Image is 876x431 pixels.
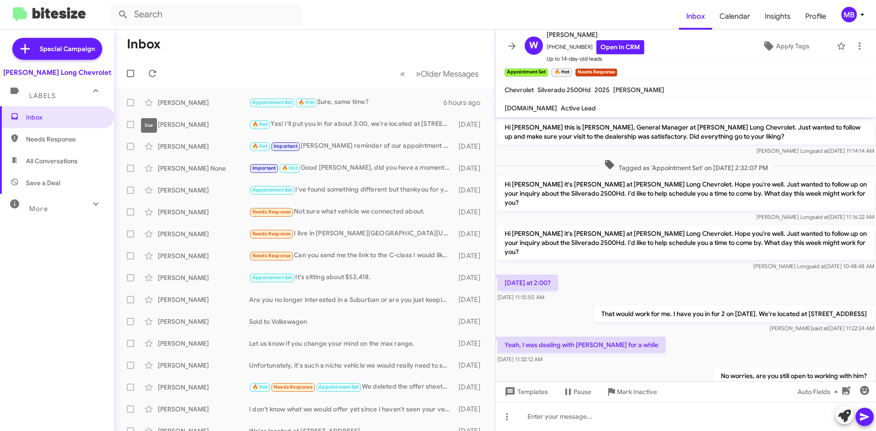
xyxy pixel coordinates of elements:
div: [DATE] [454,186,488,195]
span: Appointment Set [318,384,359,390]
div: I've found something different but thankyou for your help! [249,185,454,195]
div: [PERSON_NAME] [158,273,249,282]
span: Needs Response [252,209,291,215]
div: [DATE] [454,405,488,414]
a: Open in CRM [596,40,644,54]
div: Not sure what vehicle we connected about. [249,207,454,217]
span: 🔥 Hot [252,121,268,127]
span: said at [809,263,825,270]
span: 2025 [594,86,610,94]
div: We deleted the offer sheets, my husband told [PERSON_NAME] what it would take for is to purchase ... [249,382,454,392]
nav: Page navigation example [395,64,484,83]
small: 🔥 Hot [552,68,571,77]
div: [DATE] [454,208,488,217]
span: [DATE] 11:15:50 AM [497,294,544,301]
div: [PERSON_NAME] None [158,164,249,173]
span: said at [812,325,828,332]
span: More [29,205,48,213]
div: [DATE] [454,295,488,304]
span: Save a Deal [26,178,60,187]
span: said at [813,147,829,154]
span: [PERSON_NAME] [DATE] 11:22:24 AM [770,325,874,332]
div: [PERSON_NAME] [158,229,249,239]
span: Older Messages [421,69,479,79]
div: [PERSON_NAME] [158,339,249,348]
span: Chevrolet [505,86,534,94]
div: Can you send me the link to the C-class I would like to get in soon and talk about purchasing thi... [249,250,454,261]
span: [DATE] 11:32:12 AM [497,356,542,363]
div: Yes! I'll put you in for about 3:00, we're located at [STREET_ADDRESS] [249,119,454,130]
span: 🔥 Hot [298,99,314,105]
span: All Conversations [26,156,78,166]
span: Auto Fields [798,384,841,400]
span: » [416,68,421,79]
p: No worries, are you still open to working with him? [714,368,874,384]
input: Search [110,4,302,26]
div: [DATE] [454,251,488,260]
div: Star [141,118,157,133]
p: Hi [PERSON_NAME] it's [PERSON_NAME] at [PERSON_NAME] Long Chevrolet. Hope you're well. Just wante... [497,225,874,260]
span: Important [274,143,297,149]
div: It's sitting about $52,418. [249,272,454,283]
span: W [529,38,538,53]
div: [PERSON_NAME] [158,142,249,151]
span: [DOMAIN_NAME] [505,104,557,112]
span: Appointment Set [252,275,292,280]
span: Templates [503,384,548,400]
small: Appointment Set [505,68,548,77]
span: [PERSON_NAME] Long [DATE] 11:16:22 AM [756,213,874,220]
div: Are you no longer interested in a Suburban or are you just keeping your Jeep? [249,295,454,304]
span: Apply Tags [776,38,809,54]
span: Appointment Set [252,99,292,105]
div: Let us know if you change your mind on the max range. [249,339,454,348]
p: Yeah, I was dealing with [PERSON_NAME] for a while [497,337,666,353]
p: [DATE] at 2:00? [497,275,558,291]
div: Sold to Volkswagen [249,317,454,326]
span: Silverado 2500Hd [537,86,591,94]
div: [PERSON_NAME] Long Chevrolet [3,68,111,77]
button: MB [834,7,866,22]
span: [PHONE_NUMBER] [547,40,644,54]
div: [PERSON_NAME] [158,186,249,195]
div: Sure, same time? [249,97,443,108]
div: [DATE] [454,361,488,370]
div: [DATE] [454,273,488,282]
span: Pause [574,384,591,400]
span: Up to 14-day-old leads [547,54,644,63]
div: Unfortunately, it's such a niche vehicle we would really need to see it up close. [249,361,454,370]
div: 6 hours ago [443,98,488,107]
a: Insights [757,3,798,30]
span: Inbox [26,113,104,122]
span: 🔥 Hot [252,384,268,390]
span: Active Lead [561,104,596,112]
div: [DATE] [454,164,488,173]
span: « [400,68,405,79]
div: [PERSON_NAME] [158,405,249,414]
p: Hi [PERSON_NAME] this is [PERSON_NAME], General Manager at [PERSON_NAME] Long Chevrolet. Just wan... [497,119,874,145]
span: Important [252,165,276,171]
a: Calendar [712,3,757,30]
button: Next [410,64,484,83]
div: [PERSON_NAME] reminder of our appointment [DATE][DATE] 10:30 AM. Please reply C to confirm or cal... [249,141,454,151]
span: Needs Response [252,231,291,237]
div: [DATE] [454,383,488,392]
span: [PERSON_NAME] Long [DATE] 10:48:48 AM [753,263,874,270]
div: [DATE] [454,229,488,239]
a: Special Campaign [12,38,102,60]
div: I don't know what we would offer yet since I haven't seen your vehicle. If you had 10-20 minutes ... [249,405,454,414]
div: [DATE] [454,120,488,129]
div: I live in [PERSON_NAME][GEOGRAPHIC_DATA][US_STATE] [249,228,454,239]
span: [PERSON_NAME] [547,29,644,40]
p: Hi [PERSON_NAME] it's [PERSON_NAME] at [PERSON_NAME] Long Chevrolet. Hope you're well. Just wante... [497,176,874,211]
span: Inbox [679,3,712,30]
div: [PERSON_NAME] [158,317,249,326]
div: [PERSON_NAME] [158,361,249,370]
span: 🔥 Hot [282,165,297,171]
div: [PERSON_NAME] [158,120,249,129]
div: [PERSON_NAME] [158,295,249,304]
span: [PERSON_NAME] Long [DATE] 11:14:14 AM [756,147,874,154]
span: Needs Response [274,384,313,390]
button: Mark Inactive [599,384,664,400]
